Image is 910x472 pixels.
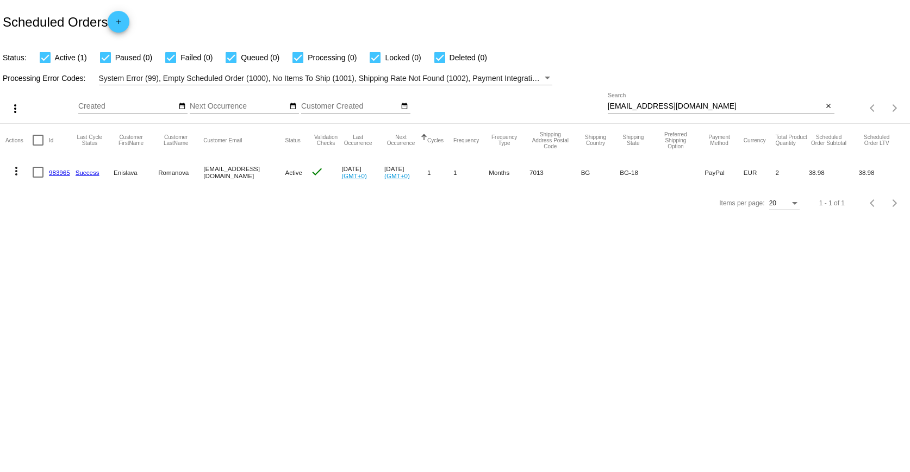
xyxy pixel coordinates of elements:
mat-cell: BG [581,156,620,188]
mat-icon: check [310,165,323,178]
button: Change sorting for PaymentMethod.Type [705,134,734,146]
span: 20 [769,199,776,207]
button: Change sorting for Id [49,137,53,143]
mat-icon: date_range [178,102,186,111]
mat-header-cell: Actions [5,124,33,156]
mat-cell: Romanova [158,156,203,188]
button: Change sorting for Cycles [427,137,444,143]
mat-select: Items per page: [769,200,800,207]
button: Change sorting for Frequency [453,137,479,143]
button: Next page [884,97,906,119]
button: Change sorting for CustomerLastName [158,134,194,146]
a: Success [76,169,99,176]
mat-cell: [DATE] [341,156,384,188]
a: 983965 [49,169,70,176]
span: Status: [3,53,27,62]
button: Next page [884,192,906,214]
div: 1 - 1 of 1 [819,199,845,207]
button: Clear [823,101,834,112]
mat-cell: [DATE] [384,156,427,188]
button: Change sorting for CurrencyIso [744,137,766,143]
mat-cell: 1 [453,156,489,188]
button: Change sorting for PreferredShippingOption [657,131,695,149]
span: Active [285,169,302,176]
button: Previous page [862,97,884,119]
h2: Scheduled Orders [3,11,129,33]
span: Active (1) [55,51,87,64]
button: Previous page [862,192,884,214]
mat-cell: 2 [775,156,808,188]
button: Change sorting for FrequencyType [489,134,520,146]
span: Paused (0) [115,51,152,64]
mat-select: Filter by Processing Error Codes [99,72,553,85]
button: Change sorting for LastProcessingCycleId [76,134,104,146]
mat-cell: PayPal [705,156,744,188]
mat-cell: EUR [744,156,776,188]
span: Processing Error Codes: [3,74,86,83]
mat-cell: 38.98 [859,156,905,188]
input: Next Occurrence [190,102,288,111]
button: Change sorting for ShippingState [620,134,646,146]
input: Search [608,102,823,111]
mat-cell: 38.98 [809,156,859,188]
mat-icon: more_vert [9,102,22,115]
mat-cell: Months [489,156,529,188]
mat-cell: 7013 [529,156,581,188]
mat-cell: [EMAIL_ADDRESS][DOMAIN_NAME] [203,156,285,188]
input: Created [78,102,176,111]
a: (GMT+0) [341,172,367,179]
span: Deleted (0) [450,51,487,64]
span: Processing (0) [308,51,357,64]
button: Change sorting for LastOccurrenceUtc [341,134,375,146]
mat-icon: date_range [289,102,297,111]
mat-cell: BG-18 [620,156,656,188]
button: Change sorting for NextOccurrenceUtc [384,134,417,146]
button: Change sorting for LifetimeValue [859,134,895,146]
span: Queued (0) [241,51,279,64]
mat-icon: add [112,18,125,31]
mat-icon: date_range [401,102,408,111]
a: (GMT+0) [384,172,410,179]
span: Failed (0) [180,51,213,64]
mat-header-cell: Total Product Quantity [775,124,808,156]
mat-icon: more_vert [10,165,23,178]
button: Change sorting for CustomerFirstName [114,134,148,146]
button: Change sorting for CustomerEmail [203,137,242,143]
mat-icon: close [825,102,832,111]
mat-cell: Enislava [114,156,158,188]
button: Change sorting for ShippingPostcode [529,131,571,149]
mat-cell: 1 [427,156,453,188]
mat-header-cell: Validation Checks [310,124,341,156]
button: Change sorting for Status [285,137,300,143]
div: Items per page: [719,199,764,207]
input: Customer Created [301,102,399,111]
button: Change sorting for ShippingCountry [581,134,610,146]
button: Change sorting for Subtotal [809,134,849,146]
span: Locked (0) [385,51,421,64]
